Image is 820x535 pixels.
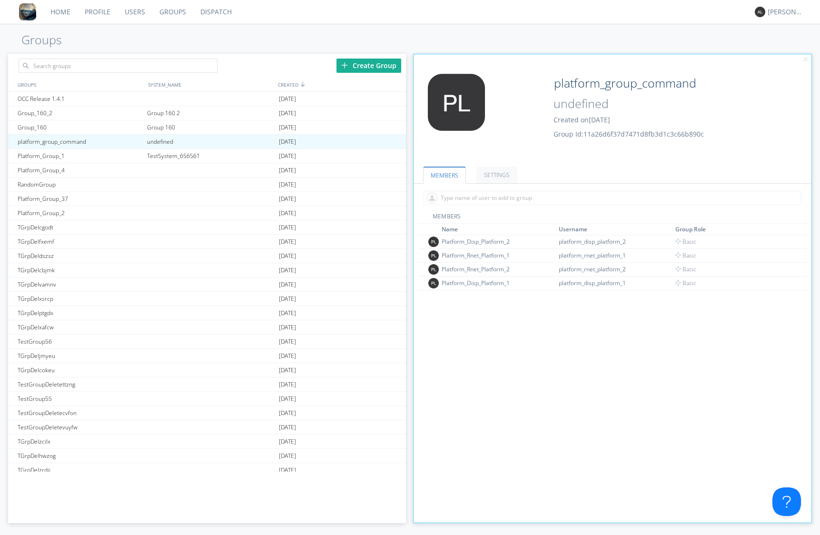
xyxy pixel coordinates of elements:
[15,392,145,406] div: TestGroup55
[440,224,557,235] th: Toggle SortBy
[145,149,276,163] div: TestSystem_656561
[675,265,696,273] span: Basic
[15,406,145,420] div: TestGroupDeletecvfon
[559,238,630,246] div: platform_disp_platform_2
[279,235,296,249] span: [DATE]
[145,120,276,134] div: Group 160
[15,149,145,163] div: Platform_Group_1
[279,206,296,220] span: [DATE]
[589,115,610,124] span: [DATE]
[8,263,406,277] a: TGrpDelcbjmk[DATE]
[8,149,406,163] a: Platform_Group_1TestSystem_656561[DATE]
[279,192,296,206] span: [DATE]
[8,178,406,192] a: RandomGroup[DATE]
[279,420,296,435] span: [DATE]
[428,278,439,288] img: 373638.png
[15,163,145,177] div: Platform_Group_4
[8,406,406,420] a: TestGroupDeletecvfon[DATE]
[15,120,145,134] div: Group_160
[559,251,630,259] div: platform_rnet_platform_1
[279,163,296,178] span: [DATE]
[15,249,145,263] div: TGrpDeldszsz
[15,92,145,106] div: OCC Release 1.4.1
[423,167,466,184] a: MEMBERS
[675,251,696,259] span: Basic
[15,192,145,206] div: Platform_Group_37
[276,78,406,91] div: CREATED
[418,212,807,224] div: MEMBERS
[8,235,406,249] a: TGrpDelfxemf[DATE]
[550,74,704,93] input: Group Name
[8,92,406,106] a: OCC Release 1.4.1[DATE]
[279,463,296,477] span: [DATE]
[8,206,406,220] a: Platform_Group_2[DATE]
[15,292,145,306] div: TGrpDelxsrcp
[8,249,406,263] a: TGrpDeldszsz[DATE]
[8,220,406,235] a: TGrpDelcgodt[DATE]
[442,251,513,259] div: Platform_Rnet_Platform_1
[279,406,296,420] span: [DATE]
[279,449,296,463] span: [DATE]
[15,363,145,377] div: TGrpDelcokeu
[279,392,296,406] span: [DATE]
[8,377,406,392] a: TestGroupDeletettzng[DATE]
[279,306,296,320] span: [DATE]
[8,320,406,335] a: TGrpDelxafcw[DATE]
[279,220,296,235] span: [DATE]
[557,224,674,235] th: Toggle SortBy
[550,95,704,113] input: System Name
[15,377,145,391] div: TestGroupDeletettzng
[15,78,143,91] div: GROUPS
[8,192,406,206] a: Platform_Group_37[DATE]
[559,279,630,287] div: platform_disp_platform_1
[279,277,296,292] span: [DATE]
[279,106,296,120] span: [DATE]
[675,279,696,287] span: Basic
[8,277,406,292] a: TGrpDelvamnv[DATE]
[15,335,145,348] div: TestGroup56
[802,57,809,63] img: cancel.svg
[428,250,439,261] img: 373638.png
[15,178,145,191] div: RandomGroup
[336,59,401,73] div: Create Group
[8,463,406,477] a: TGrpDelzrdji[DATE]
[8,306,406,320] a: TGrpDelptgdx[DATE]
[424,191,801,205] input: Type name of user to add to group
[19,59,217,73] input: Search groups
[279,349,296,363] span: [DATE]
[15,449,145,463] div: TGrpDelhwzog
[442,279,513,287] div: Platform_Disp_Platform_1
[279,178,296,192] span: [DATE]
[341,62,348,69] img: plus.svg
[279,377,296,392] span: [DATE]
[279,249,296,263] span: [DATE]
[553,115,610,124] span: Created on
[15,277,145,291] div: TGrpDelvamnv
[8,135,406,149] a: platform_group_commandundefined[DATE]
[8,120,406,135] a: Group_160Group 160[DATE]
[145,135,276,149] div: undefined
[145,106,276,120] div: Group 160 2
[15,435,145,448] div: TGrpDelzcilx
[15,106,145,120] div: Group_160_2
[8,335,406,349] a: TestGroup56[DATE]
[279,335,296,349] span: [DATE]
[8,392,406,406] a: TestGroup55[DATE]
[428,264,439,275] img: 373638.png
[768,7,803,17] div: [PERSON_NAME]
[279,135,296,149] span: [DATE]
[442,265,513,273] div: Platform_Rnet_Platform_2
[279,292,296,306] span: [DATE]
[772,487,801,516] iframe: Toggle Customer Support
[15,320,145,334] div: TGrpDelxafcw
[8,435,406,449] a: TGrpDelzcilx[DATE]
[15,349,145,363] div: TGrpDeljmyeu
[15,463,145,477] div: TGrpDelzrdji
[15,135,145,149] div: platform_group_command
[8,163,406,178] a: Platform_Group_4[DATE]
[421,74,492,131] img: 373638.png
[15,206,145,220] div: Platform_Group_2
[8,106,406,120] a: Group_160_2Group 160 2[DATE]
[553,129,704,139] span: Group Id: 11a26d6f37d7471d8fb3d1c3c66b890c
[8,449,406,463] a: TGrpDelhwzog[DATE]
